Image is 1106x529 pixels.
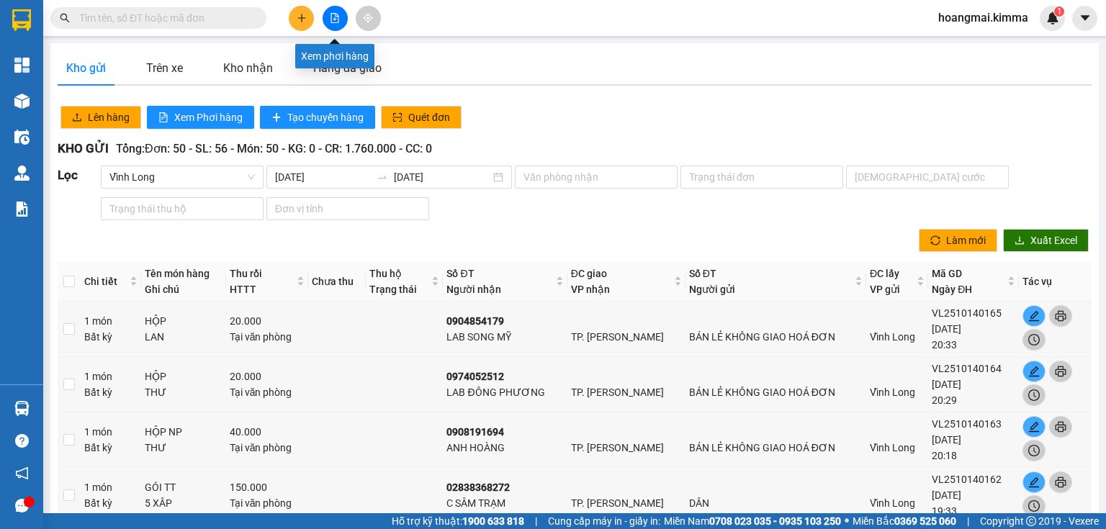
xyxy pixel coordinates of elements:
span: LAN [145,331,164,343]
button: syncLàm mới [919,229,997,252]
span: Vĩnh Long [870,331,915,343]
div: 1 món [84,369,138,400]
span: DÂN [689,497,709,509]
button: downloadXuất Excel [1003,229,1089,252]
span: KHO GỬI [58,141,109,155]
button: edit [1022,416,1046,438]
span: clock-circle [1023,389,1045,401]
span: plus [297,13,307,23]
span: [DATE] [932,379,961,390]
span: C SÂM TRẠM [446,497,505,509]
span: Bất kỳ [84,497,112,509]
span: to [377,171,388,183]
span: [DATE] [932,434,961,446]
input: Tìm tên, số ĐT hoặc mã đơn [79,10,249,26]
input: Ngày bắt đầu [275,169,372,185]
span: Miền Bắc [853,513,956,529]
span: Xem Phơi hàng [174,109,243,125]
span: clock-circle [1023,334,1045,345]
button: aim [356,6,381,31]
span: hoangmai.kimma [927,9,1040,27]
div: Chưa thu [312,273,362,289]
span: Thu rồi [230,268,262,279]
button: printer [1049,416,1072,438]
button: plusTạo chuyến hàng [260,106,375,129]
span: Quét đơn [408,109,450,125]
span: Miền Nam [664,513,841,529]
span: 1 [1056,6,1061,17]
img: warehouse-icon [14,166,30,181]
sup: 1 [1054,6,1064,17]
span: TP. [PERSON_NAME] [571,331,664,343]
span: 5 XÂP [145,497,172,509]
span: plus [271,112,282,124]
span: Tổng: Đơn: 50 - SL: 56 - Món: 50 - KG: 0 - CR: 1.760.000 - CC: 0 [116,142,432,155]
span: aim [363,13,373,23]
span: Trạng thái [369,284,417,295]
input: Ngày kết thúc [394,169,490,185]
span: VP nhận [571,284,610,295]
span: ANH HOÀNG [446,442,505,453]
span: | [967,513,969,529]
span: clock-circle [1023,445,1045,456]
img: warehouse-icon [14,401,30,416]
img: logo-vxr [12,9,31,31]
span: BÁN LẺ KHÔNG GIAO HOÁ ĐƠN [689,442,835,453]
span: HỘP [145,315,166,327]
div: Kho nhận [223,59,273,77]
span: Lọc [58,168,78,182]
span: notification [15,466,29,480]
span: Vĩnh Long [870,442,915,453]
span: LAB ĐÔNG PHƯƠNG [446,386,544,398]
span: Thu hộ [369,268,402,279]
span: printer [1050,310,1071,322]
span: LAB SONG MỸ [446,331,511,343]
span: 20:29 [932,394,957,406]
span: download [1015,235,1025,247]
span: VP gửi [870,284,900,295]
b: 0904854179 [446,315,504,327]
span: Vĩnh Long [109,166,255,188]
span: HTTT [230,284,256,295]
span: swap-right [377,171,388,183]
span: printer [1050,421,1071,433]
span: 19:33 [932,505,957,517]
span: HỘP NP [145,426,182,438]
span: TP. [PERSON_NAME] [571,386,664,398]
span: 20:33 [932,339,957,351]
span: | [535,513,537,529]
span: Bất kỳ [84,386,112,398]
button: clock-circle [1022,384,1046,406]
span: edit [1023,366,1045,377]
button: file-textXem Phơi hàng [147,106,254,129]
span: edit [1023,421,1045,433]
span: 20.000 [230,315,261,327]
button: printer [1049,361,1072,382]
img: icon-new-feature [1046,12,1059,24]
span: message [15,499,29,512]
span: BÁN LẺ KHÔNG GIAO HOÁ ĐƠN [689,331,835,343]
button: clock-circle [1022,495,1046,517]
span: GÓI TT [145,481,176,493]
span: Hỗ trợ kỹ thuật: [392,513,524,529]
button: edit [1022,361,1046,382]
span: Xuất Excel [1030,232,1077,248]
span: Tại văn phòng [230,386,292,398]
span: printer [1050,366,1071,377]
span: Làm mới [946,232,986,248]
b: 0974052512 [446,371,504,382]
span: 20:18 [932,450,957,461]
div: 1 món [84,313,138,345]
span: ĐC giao [571,268,607,279]
span: 40.000 [230,426,261,438]
span: THƯ [145,442,166,453]
div: Trên xe [146,59,183,77]
span: Người gửi [689,284,735,295]
span: search [60,13,70,23]
div: VL2510140165 [932,305,1015,321]
span: TP. [PERSON_NAME] [571,442,664,453]
span: file-add [330,13,340,23]
span: scan [392,112,403,124]
div: Tên món hàng Ghi chú [145,266,222,297]
span: caret-down [1079,12,1092,24]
